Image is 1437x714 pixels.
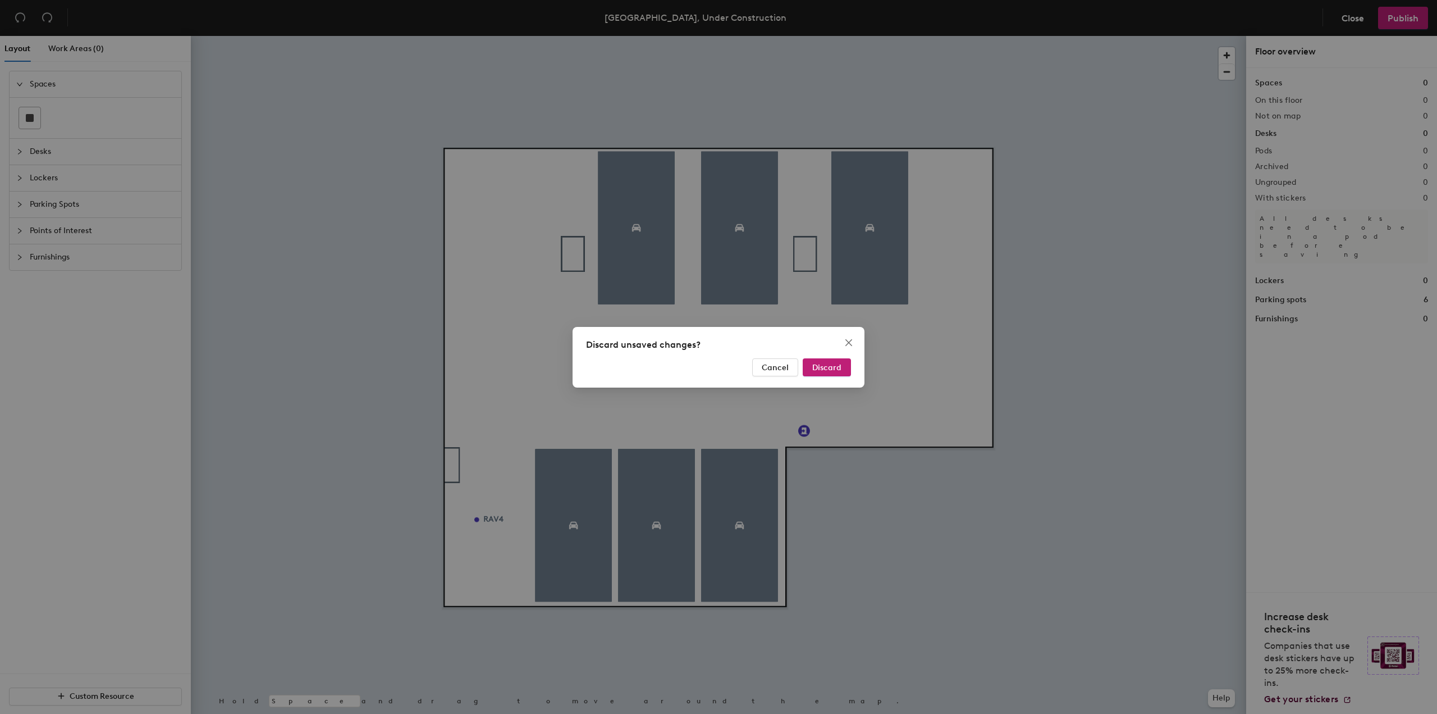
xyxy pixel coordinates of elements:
[840,334,858,352] button: Close
[586,338,851,352] div: Discard unsaved changes?
[803,358,851,376] button: Discard
[752,358,798,376] button: Cancel
[840,338,858,347] span: Close
[844,338,853,347] span: close
[812,362,841,372] span: Discard
[762,362,789,372] span: Cancel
